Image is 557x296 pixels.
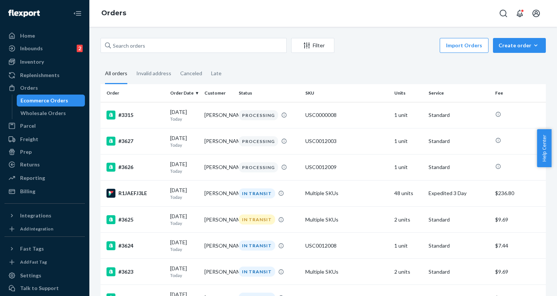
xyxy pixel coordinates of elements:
a: Reporting [4,172,85,184]
button: Fast Tags [4,243,85,255]
div: [DATE] [170,239,198,252]
td: 1 unit [391,233,426,259]
a: Home [4,30,85,42]
button: Open account menu [529,6,544,21]
td: 1 unit [391,102,426,128]
a: Add Fast Tag [4,258,85,267]
a: Inventory [4,56,85,68]
a: Freight [4,133,85,145]
div: #3626 [106,163,164,172]
td: [PERSON_NAME] [201,102,236,128]
div: Integrations [20,212,51,219]
div: [DATE] [170,108,198,122]
p: Today [170,194,198,200]
div: USC0012008 [305,242,388,249]
ol: breadcrumbs [95,3,132,24]
div: Customer [204,90,233,96]
td: $236.80 [492,180,546,206]
div: All orders [105,64,127,84]
div: [DATE] [170,134,198,148]
div: [DATE] [170,265,198,279]
div: [DATE] [170,213,198,226]
td: 2 units [391,207,426,233]
a: Billing [4,185,85,197]
div: Reporting [20,174,45,182]
div: 2 [77,45,83,52]
a: Returns [4,159,85,171]
div: Fast Tags [20,245,44,252]
button: Integrations [4,210,85,222]
button: Create order [493,38,546,53]
div: Inventory [20,58,44,66]
div: IN TRANSIT [239,241,275,251]
a: Ecommerce Orders [17,95,85,106]
td: 2 units [391,259,426,285]
div: Add Fast Tag [20,259,47,265]
a: Settings [4,270,85,281]
td: [PERSON_NAME] [201,233,236,259]
div: Billing [20,188,35,195]
a: Talk to Support [4,282,85,294]
th: Status [236,84,302,102]
td: Multiple SKUs [302,207,391,233]
a: Wholesale Orders [17,107,85,119]
div: Freight [20,136,38,143]
td: [PERSON_NAME] [201,207,236,233]
th: Units [391,84,426,102]
button: Open Search Box [496,6,511,21]
th: Order Date [167,84,201,102]
div: IN TRANSIT [239,214,275,225]
p: Standard [429,216,489,223]
button: Open notifications [512,6,527,21]
p: Standard [429,111,489,119]
div: #3623 [106,267,164,276]
div: IN TRANSIT [239,267,275,277]
div: Parcel [20,122,36,130]
td: $9.69 [492,259,546,285]
input: Search orders [101,38,287,53]
div: [DATE] [170,160,198,174]
div: USC0012003 [305,137,388,145]
th: Fee [492,84,546,102]
p: Today [170,168,198,174]
div: #3625 [106,215,164,224]
a: Replenishments [4,69,85,81]
a: Parcel [4,120,85,132]
div: [DATE] [170,187,198,200]
p: Standard [429,137,489,145]
td: [PERSON_NAME] [201,180,236,206]
div: R1JAEFJ3LE [106,189,164,198]
p: Standard [429,163,489,171]
div: Ecommerce Orders [20,97,68,104]
div: Returns [20,161,40,168]
div: Create order [499,42,540,49]
div: PROCESSING [239,110,278,120]
td: [PERSON_NAME] [201,154,236,180]
a: Prep [4,146,85,158]
td: $7.44 [492,233,546,259]
th: Order [101,84,167,102]
td: $9.69 [492,207,546,233]
p: Today [170,272,198,279]
div: #3624 [106,241,164,250]
p: Today [170,142,198,148]
div: PROCESSING [239,162,278,172]
button: Help Center [537,129,551,167]
td: Multiple SKUs [302,259,391,285]
img: Flexport logo [8,10,40,17]
a: Inbounds2 [4,42,85,54]
a: Orders [4,82,85,94]
div: Settings [20,272,41,279]
div: Wholesale Orders [20,109,66,117]
button: Filter [291,38,334,53]
div: #3315 [106,111,164,120]
p: Standard [429,268,489,276]
div: USC0000008 [305,111,388,119]
td: Multiple SKUs [302,180,391,206]
div: Filter [292,42,334,49]
p: Today [170,246,198,252]
div: Talk to Support [20,284,59,292]
div: Inbounds [20,45,43,52]
div: #3627 [106,137,164,146]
